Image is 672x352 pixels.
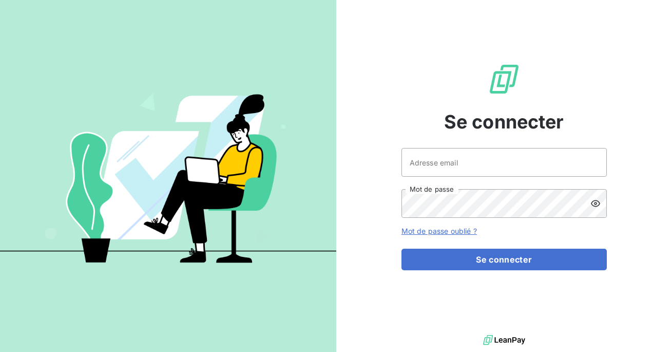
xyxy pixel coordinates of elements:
[483,332,525,348] img: logo
[444,108,564,136] span: Se connecter
[401,148,607,177] input: placeholder
[401,249,607,270] button: Se connecter
[488,63,521,96] img: Logo LeanPay
[401,227,477,235] a: Mot de passe oublié ?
